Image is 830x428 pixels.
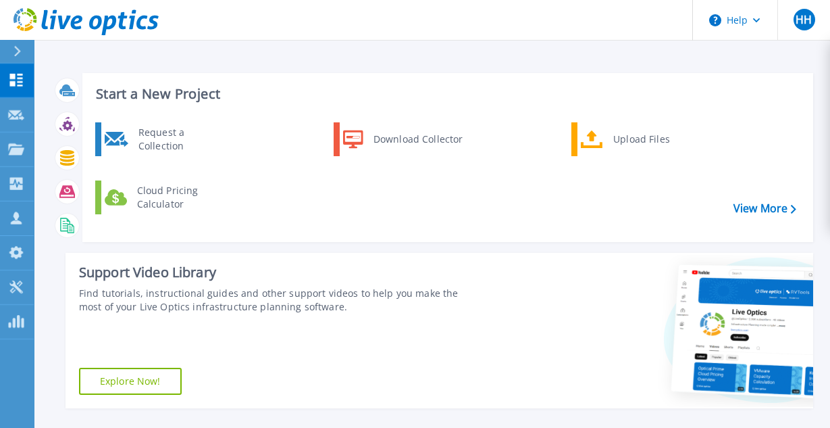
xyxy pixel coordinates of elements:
a: Download Collector [334,122,472,156]
div: Cloud Pricing Calculator [130,184,230,211]
h3: Start a New Project [96,87,796,101]
a: Cloud Pricing Calculator [95,181,234,214]
a: Upload Files [571,122,710,156]
div: Support Video Library [79,264,467,281]
div: Upload Files [606,126,706,153]
div: Request a Collection [132,126,230,153]
a: Explore Now! [79,368,182,395]
div: Download Collector [367,126,469,153]
span: HH [796,14,812,25]
a: Request a Collection [95,122,234,156]
div: Find tutorials, instructional guides and other support videos to help you make the most of your L... [79,287,467,314]
a: View More [733,202,796,215]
